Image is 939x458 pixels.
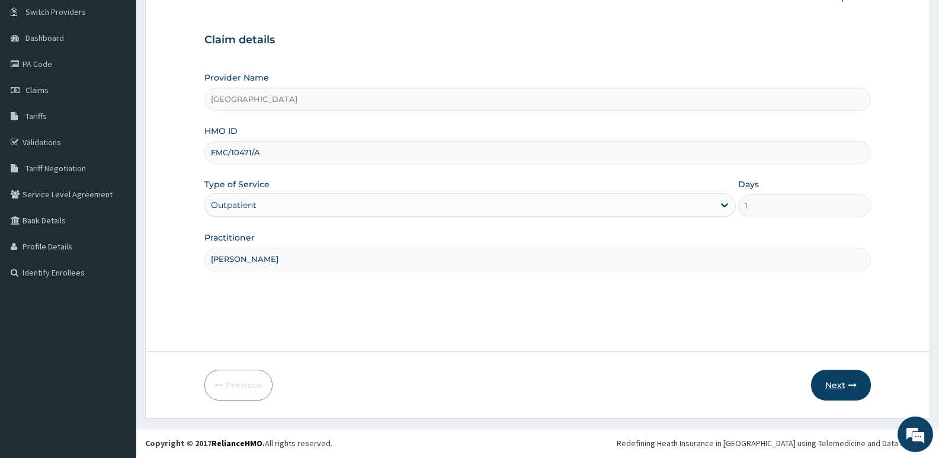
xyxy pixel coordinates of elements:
[204,125,238,137] label: HMO ID
[25,7,86,17] span: Switch Providers
[204,248,871,271] input: Enter Name
[204,72,269,84] label: Provider Name
[204,178,270,190] label: Type of Service
[194,6,223,34] div: Minimize live chat window
[25,85,49,95] span: Claims
[811,370,871,401] button: Next
[136,428,939,458] footer: All rights reserved.
[22,59,48,89] img: d_794563401_company_1708531726252_794563401
[25,163,86,174] span: Tariff Negotiation
[6,324,226,365] textarea: Type your message and hit 'Enter'
[145,438,265,449] strong: Copyright © 2017 .
[204,34,871,47] h3: Claim details
[617,437,930,449] div: Redefining Heath Insurance in [GEOGRAPHIC_DATA] using Telemedicine and Data Science!
[204,370,273,401] button: Previous
[62,66,199,82] div: Chat with us now
[69,149,164,269] span: We're online!
[25,111,47,121] span: Tariffs
[738,178,759,190] label: Days
[25,33,64,43] span: Dashboard
[211,199,257,211] div: Outpatient
[204,141,871,164] input: Enter HMO ID
[204,232,255,244] label: Practitioner
[211,438,262,449] a: RelianceHMO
